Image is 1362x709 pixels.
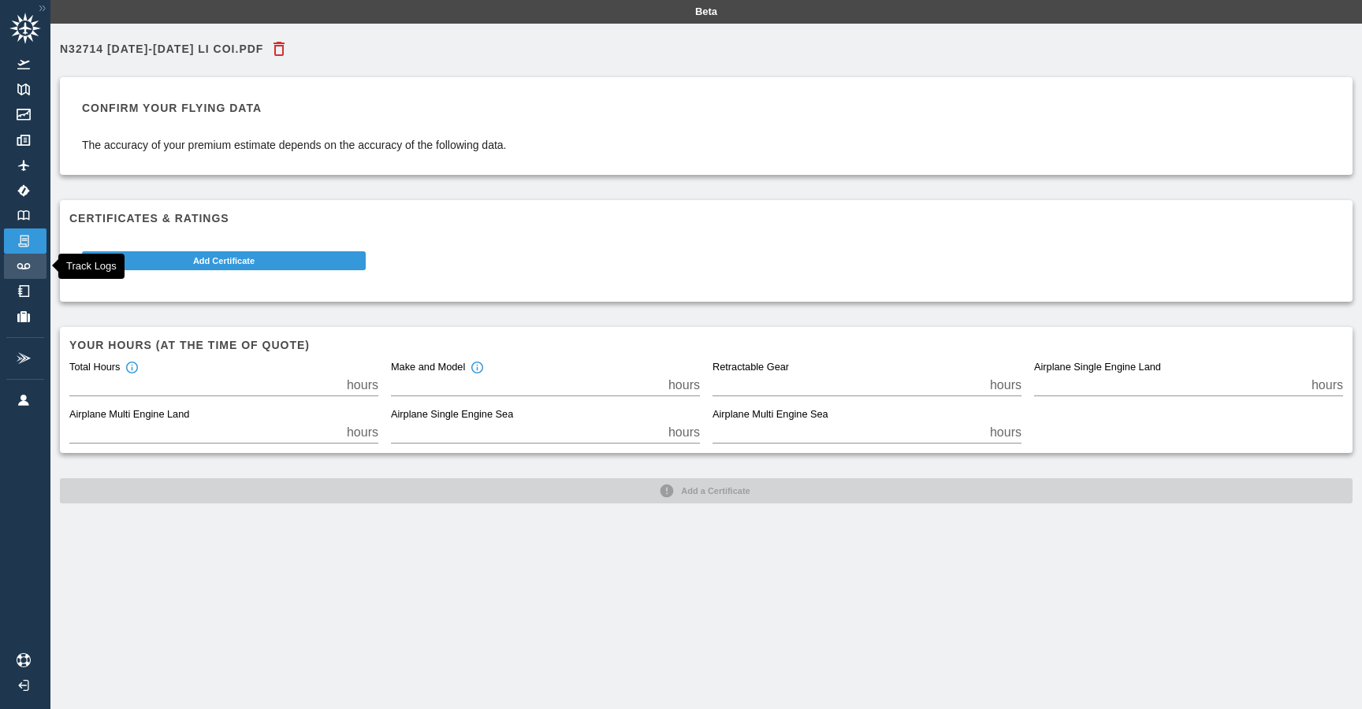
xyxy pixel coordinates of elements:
[125,361,139,375] svg: Total hours in fixed-wing aircraft
[347,423,378,442] p: hours
[668,423,700,442] p: hours
[82,251,366,270] button: Add Certificate
[69,361,139,375] div: Total Hours
[69,336,1343,354] h6: Your hours (at the time of quote)
[713,408,828,422] label: Airplane Multi Engine Sea
[69,408,189,422] label: Airplane Multi Engine Land
[82,99,507,117] h6: Confirm your flying data
[391,361,484,375] div: Make and Model
[1034,361,1161,375] label: Airplane Single Engine Land
[668,376,700,395] p: hours
[1312,376,1343,395] p: hours
[470,361,484,375] svg: Total hours in the make and model of the insured aircraft
[69,210,1343,227] h6: Certificates & Ratings
[990,376,1021,395] p: hours
[990,423,1021,442] p: hours
[713,361,789,375] label: Retractable Gear
[391,408,513,422] label: Airplane Single Engine Sea
[60,43,263,54] h6: N32714 [DATE]-[DATE] LI COI.pdf
[82,137,507,153] p: The accuracy of your premium estimate depends on the accuracy of the following data.
[347,376,378,395] p: hours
